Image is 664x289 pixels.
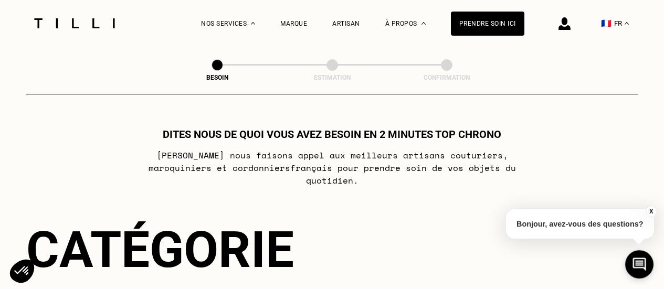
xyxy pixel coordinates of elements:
[280,20,307,27] a: Marque
[394,74,499,81] div: Confirmation
[30,18,119,28] img: Logo du service de couturière Tilli
[625,22,629,25] img: menu déroulant
[646,206,656,217] button: X
[280,74,385,81] div: Estimation
[421,22,426,25] img: Menu déroulant à propos
[601,18,612,28] span: 🇫🇷
[332,20,360,27] a: Artisan
[124,149,540,187] p: [PERSON_NAME] nous faisons appel aux meilleurs artisans couturiers , maroquiniers et cordonniers ...
[451,12,524,36] a: Prendre soin ici
[506,209,654,239] p: Bonjour, avez-vous des questions?
[251,22,255,25] img: Menu déroulant
[558,17,571,30] img: icône connexion
[26,220,638,279] div: Catégorie
[163,128,501,141] h1: Dites nous de quoi vous avez besoin en 2 minutes top chrono
[165,74,270,81] div: Besoin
